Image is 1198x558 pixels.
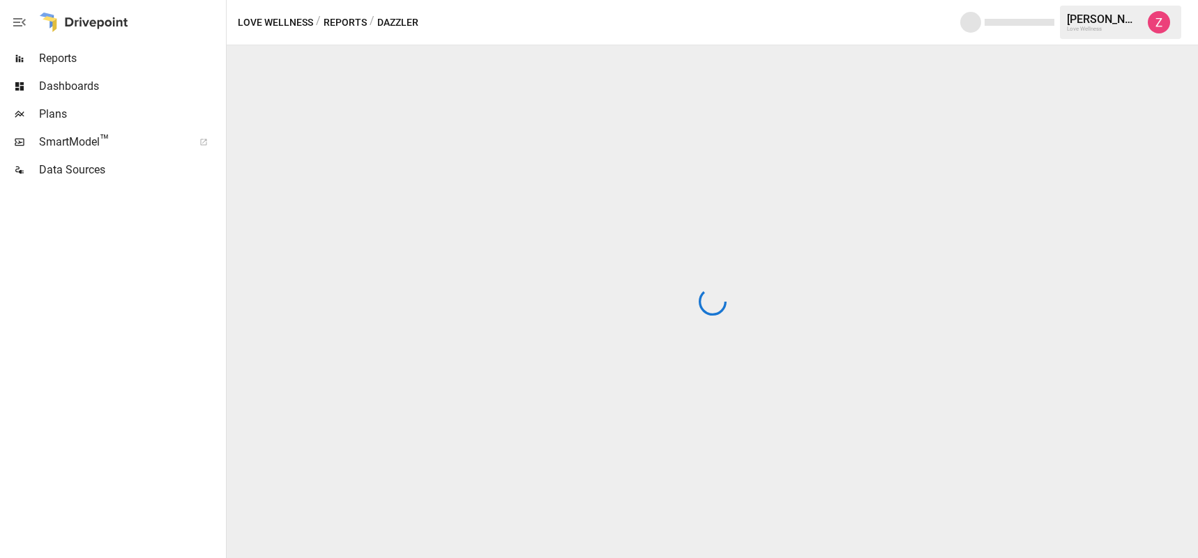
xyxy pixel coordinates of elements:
[1148,11,1170,33] img: Zoe Keller
[39,78,223,95] span: Dashboards
[1067,26,1139,32] div: Love Wellness
[39,106,223,123] span: Plans
[1139,3,1178,42] button: Zoe Keller
[1067,13,1139,26] div: [PERSON_NAME]
[39,162,223,178] span: Data Sources
[370,14,374,31] div: /
[39,134,184,150] span: SmartModel
[100,132,109,149] span: ™
[39,50,223,67] span: Reports
[316,14,321,31] div: /
[324,14,367,31] button: Reports
[238,14,313,31] button: Love Wellness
